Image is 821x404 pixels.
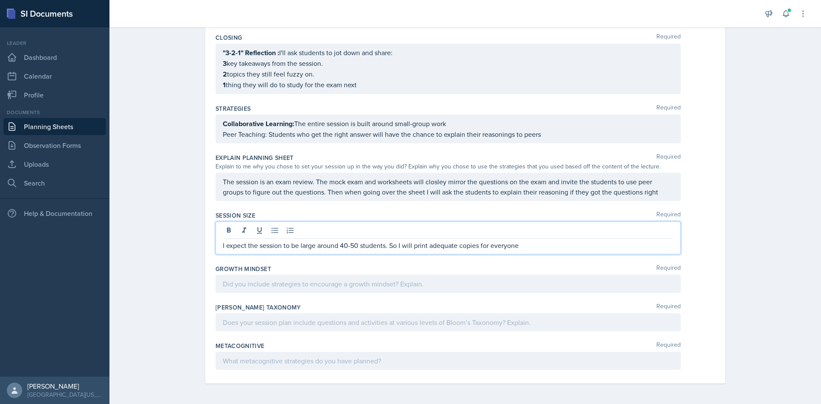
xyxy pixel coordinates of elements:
[3,137,106,154] a: Observation Forms
[216,104,251,113] label: Strategies
[223,119,294,129] strong: Collaborative Learning:
[27,382,103,390] div: [PERSON_NAME]
[216,211,255,220] label: Session Size
[216,342,265,350] label: Metacognitive
[223,69,227,79] strong: 2
[3,109,106,116] div: Documents
[223,80,226,90] strong: 1
[216,153,294,162] label: Explain Planning Sheet
[223,69,673,80] p: topics they still feel fuzzy on.
[3,39,106,47] div: Leader
[656,211,681,220] span: Required
[223,47,673,58] p: I'll ask students to jot down and share:
[3,118,106,135] a: Planning Sheets
[3,49,106,66] a: Dashboard
[656,303,681,312] span: Required
[3,86,106,103] a: Profile
[656,342,681,350] span: Required
[223,59,227,68] strong: 3
[656,265,681,273] span: Required
[216,265,271,273] label: Growth Mindset
[27,390,103,399] div: [GEOGRAPHIC_DATA][US_STATE]
[223,118,673,129] p: The entire session is built around small-group work
[223,129,673,139] p: Peer Teaching: Students who get the right answer will have the chance to explain their reasonings...
[656,153,681,162] span: Required
[656,104,681,113] span: Required
[223,240,673,251] p: I expect the session to be large around 40-50 students. So I will print adequate copies for everyone
[3,174,106,192] a: Search
[223,80,673,90] p: thing they will do to study for the exam next
[223,177,673,197] p: The session is an exam review. The mock exam and worksheets will closley mirror the questions on ...
[656,33,681,42] span: Required
[216,303,301,312] label: [PERSON_NAME] Taxonomy
[223,48,279,58] strong: "3-2-1" Reflection :
[223,58,673,69] p: key takeaways from the session.
[3,68,106,85] a: Calendar
[216,162,681,171] div: Explain to me why you chose to set your session up in the way you did? Explain why you chose to u...
[3,156,106,173] a: Uploads
[3,205,106,222] div: Help & Documentation
[216,33,242,42] label: Closing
